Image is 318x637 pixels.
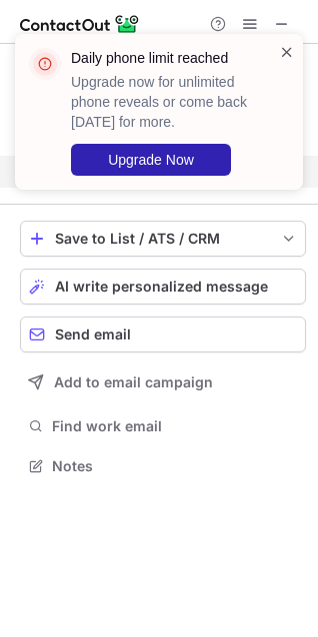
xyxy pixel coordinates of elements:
img: ContactOut v5.3.10 [20,12,140,36]
header: Daily phone limit reached [71,48,255,68]
img: error [29,48,61,80]
span: Add to email campaign [54,374,213,390]
span: Notes [52,457,298,475]
button: AI write personalized message [20,269,306,305]
button: Upgrade Now [71,144,231,176]
span: AI write personalized message [55,279,268,295]
span: Send email [55,326,131,342]
button: Notes [20,452,306,480]
button: Send email [20,317,306,352]
button: save-profile-one-click [20,221,306,257]
button: Find work email [20,412,306,440]
span: Upgrade Now [108,152,194,168]
button: Add to email campaign [20,364,306,400]
div: Save to List / ATS / CRM [55,231,271,247]
p: Upgrade now for unlimited phone reveals or come back [DATE] for more. [71,72,255,132]
span: Find work email [52,417,298,435]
